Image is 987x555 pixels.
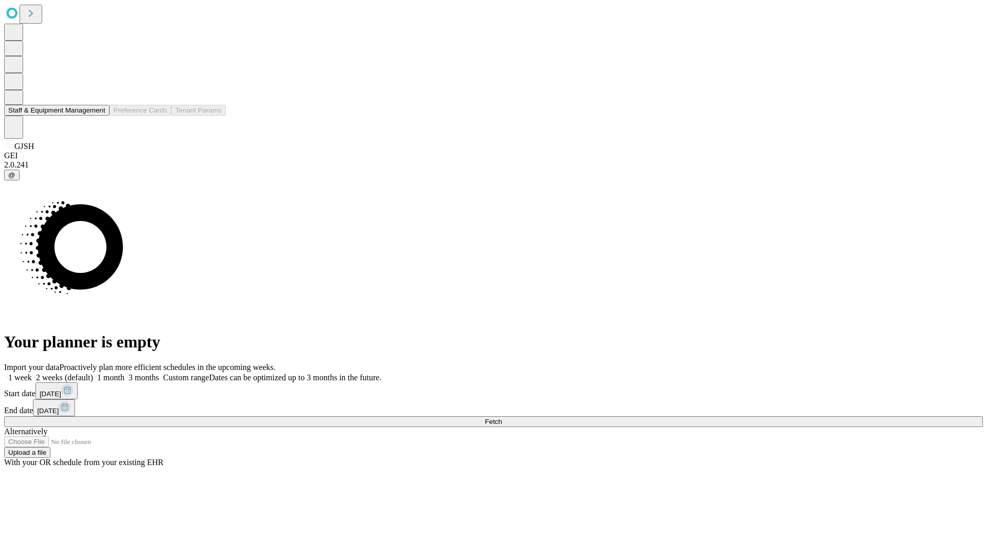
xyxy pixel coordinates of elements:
span: Proactively plan more efficient schedules in the upcoming weeks. [60,363,276,372]
span: 3 months [129,373,159,382]
button: @ [4,170,20,180]
h1: Your planner is empty [4,332,983,351]
button: Upload a file [4,447,50,458]
span: Fetch [485,418,502,425]
div: End date [4,399,983,416]
div: GEI [4,151,983,160]
span: 1 week [8,373,32,382]
span: With your OR schedule from your existing EHR [4,458,163,467]
span: [DATE] [37,407,59,415]
span: 2 weeks (default) [36,373,93,382]
span: Dates can be optimized up to 3 months in the future. [209,373,381,382]
span: @ [8,171,15,179]
span: Import your data [4,363,60,372]
button: Preference Cards [109,105,171,116]
span: Alternatively [4,427,47,436]
div: 2.0.241 [4,160,983,170]
button: Fetch [4,416,983,427]
div: Start date [4,382,983,399]
span: GJSH [14,142,34,151]
button: Staff & Equipment Management [4,105,109,116]
span: 1 month [97,373,124,382]
span: [DATE] [40,390,61,398]
button: Tenant Params [171,105,226,116]
button: [DATE] [33,399,75,416]
button: [DATE] [35,382,78,399]
span: Custom range [163,373,209,382]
